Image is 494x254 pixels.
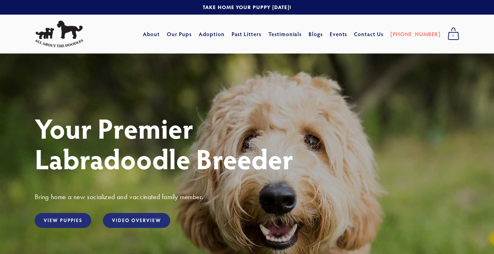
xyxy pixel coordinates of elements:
a: View Puppies [35,213,91,228]
a: Blogs [309,28,323,40]
a: About [143,28,160,40]
img: All About The Doodles [35,21,83,48]
span: 0 [448,31,459,40]
a: Video Overview [103,213,170,228]
h3: Bring home a new socialized and vaccinated family member. [35,192,459,201]
a: 0 items in cart [444,25,463,43]
a: Contact Us [354,28,383,40]
a: Adoption [199,28,225,40]
a: Events [330,28,347,40]
a: Past Litters [232,30,262,38]
a: Our Pups [167,28,192,40]
a: [PHONE_NUMBER] [390,28,441,40]
a: Testimonials [268,28,302,40]
h1: Your Premier Labradoodle Breeder [35,113,459,174]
